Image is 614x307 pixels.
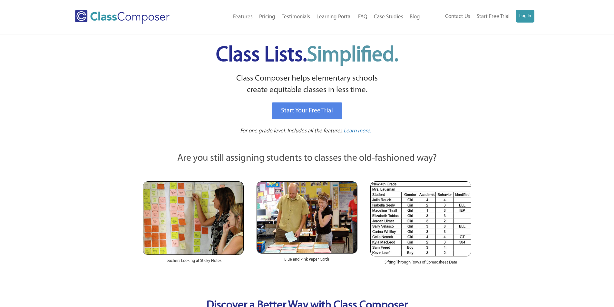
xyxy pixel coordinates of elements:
[230,10,256,24] a: Features
[257,181,357,253] img: Blue and Pink Paper Cards
[313,10,355,24] a: Learning Portal
[143,255,244,270] div: Teachers Looking at Sticky Notes
[278,10,313,24] a: Testimonials
[344,128,371,134] span: Learn more.
[196,10,423,24] nav: Header Menu
[370,256,471,272] div: Sifting Through Rows of Spreadsheet Data
[516,10,534,23] a: Log In
[371,10,406,24] a: Case Studies
[143,181,244,255] img: Teachers Looking at Sticky Notes
[370,181,471,256] img: Spreadsheets
[355,10,371,24] a: FAQ
[143,151,472,166] p: Are you still assigning students to classes the old-fashioned way?
[473,10,513,24] a: Start Free Trial
[216,45,398,66] span: Class Lists.
[423,10,534,24] nav: Header Menu
[272,102,342,119] a: Start Your Free Trial
[240,128,344,134] span: For one grade level. Includes all the features.
[406,10,423,24] a: Blog
[142,73,473,96] p: Class Composer helps elementary schools create equitable classes in less time.
[344,127,371,135] a: Learn more.
[442,10,473,24] a: Contact Us
[307,45,398,66] span: Simplified.
[75,10,170,24] img: Class Composer
[257,254,357,269] div: Blue and Pink Paper Cards
[281,108,333,114] span: Start Your Free Trial
[256,10,278,24] a: Pricing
